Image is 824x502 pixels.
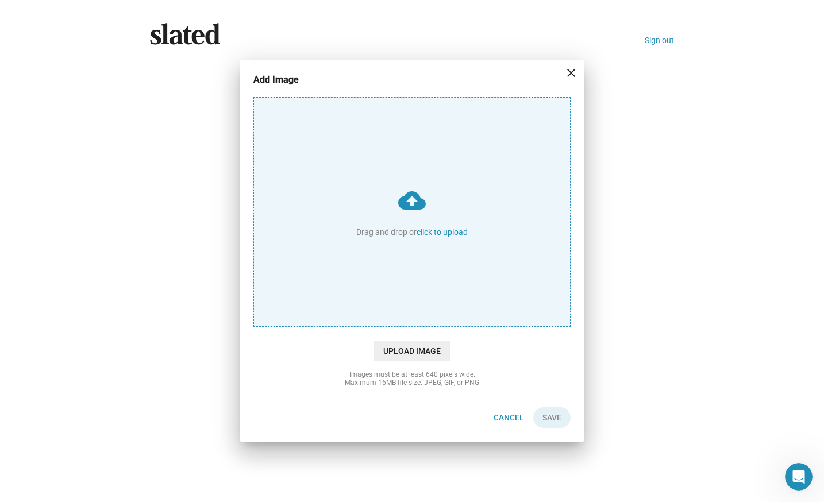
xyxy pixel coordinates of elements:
[484,408,533,428] button: Cancel
[494,408,524,428] span: Cancel
[297,371,527,387] div: Images must be at least 640 pixels wide. Maximum 16MB file size. JPEG, GIF, or PNG
[253,74,315,86] h3: Add Image
[533,408,571,428] button: Save
[542,408,561,428] span: Save
[564,66,578,80] mat-icon: close
[374,341,450,362] span: Upload Image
